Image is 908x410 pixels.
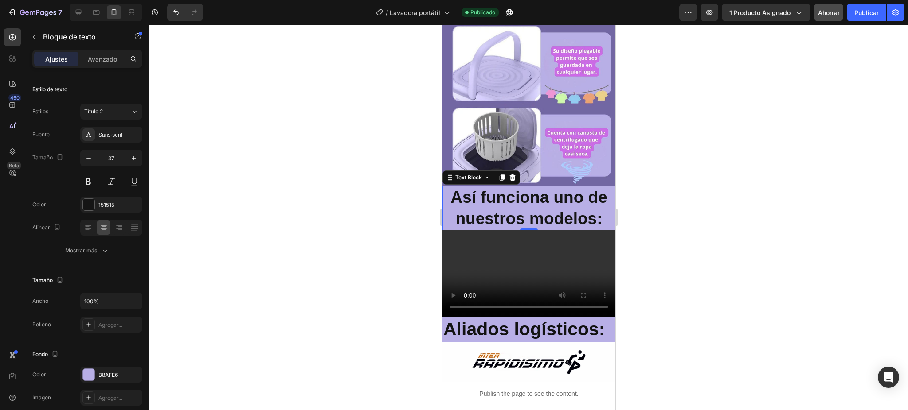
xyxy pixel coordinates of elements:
input: Auto [81,293,142,309]
div: Deshacer/Rehacer [167,4,203,21]
button: Título 2 [80,104,142,120]
button: 1 producto asignado [722,4,810,21]
button: Mostrar más [32,243,142,259]
font: Fuente [32,131,50,138]
font: Título 2 [84,108,103,115]
font: Publicado [470,9,495,15]
p: Bloque de texto [43,31,118,42]
font: 450 [10,95,20,101]
font: Relleno [32,321,51,328]
font: Agregar... [98,321,122,328]
font: Ajustes [45,55,68,63]
button: Ahorrar [814,4,843,21]
font: Bloque de texto [43,32,96,41]
font: 151515 [98,201,114,208]
font: Avanzado [88,55,117,63]
font: Sans-serif [98,132,122,138]
font: Fondo [32,351,48,357]
font: Beta [9,162,19,169]
div: Abrir Intercom Messenger [878,367,899,388]
font: 1 producto asignado [729,9,791,16]
font: 7 [58,8,62,17]
font: Mostrar más [65,247,97,254]
font: Tamaño [32,277,53,283]
font: Tamaño [32,154,53,161]
font: Alinear [32,224,50,231]
font: Color [32,201,46,208]
font: Publicar [854,9,879,16]
font: Imagen [32,394,51,401]
font: Ahorrar [818,9,840,16]
font: Lavadora portátil [390,9,440,16]
font: Color [32,371,46,378]
font: Agregar... [98,395,122,401]
font: Ancho [32,298,48,304]
button: 7 [4,4,66,21]
font: Estilo de texto [32,86,67,93]
font: B8AFE6 [98,371,118,378]
font: / [386,9,388,16]
font: Estilos [32,108,48,115]
iframe: Área de diseño [442,25,615,410]
button: Publicar [847,4,886,21]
